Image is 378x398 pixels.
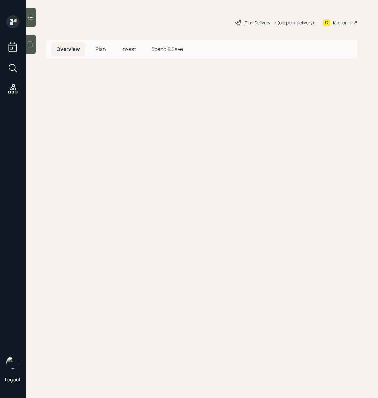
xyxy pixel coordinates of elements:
[274,19,314,26] div: • (old plan-delivery)
[121,46,136,53] span: Invest
[57,46,80,53] span: Overview
[95,46,106,53] span: Plan
[5,376,21,383] div: Log out
[333,19,353,26] div: Kustomer
[151,46,183,53] span: Spend & Save
[6,356,19,369] img: retirable_logo.png
[245,19,270,26] div: Plan Delivery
